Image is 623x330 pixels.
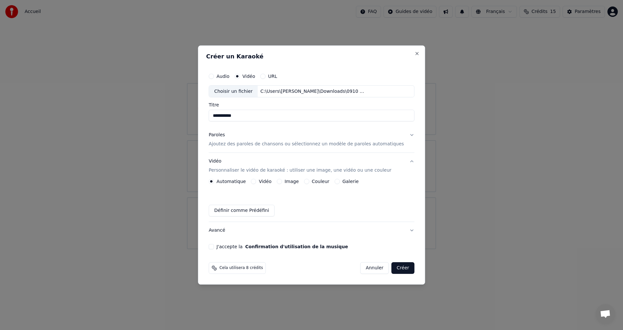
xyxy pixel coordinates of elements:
[216,244,348,249] label: J'accepte la
[242,74,255,79] label: Vidéo
[219,265,263,271] span: Cela utilisera 8 crédits
[206,54,417,59] h2: Créer un Karaoké
[209,141,404,148] p: Ajoutez des paroles de chansons ou sélectionnez un modèle de paroles automatiques
[259,179,272,184] label: Vidéo
[209,158,391,174] div: Vidéo
[209,179,414,222] div: VidéoPersonnaliser le vidéo de karaoké : utiliser une image, une vidéo ou une couleur
[209,132,225,139] div: Paroles
[268,74,277,79] label: URL
[209,222,414,239] button: Avancé
[392,262,414,274] button: Créer
[209,167,391,174] p: Personnaliser le vidéo de karaoké : utiliser une image, une vidéo ou une couleur
[258,88,368,95] div: C:\Users\[PERSON_NAME]\Downloads\0910 (1)(1)\0910 (1)(1).mp4
[209,153,414,179] button: VidéoPersonnaliser le vidéo de karaoké : utiliser une image, une vidéo ou une couleur
[209,103,414,107] label: Titre
[285,179,299,184] label: Image
[360,262,389,274] button: Annuler
[209,86,258,97] div: Choisir un fichier
[209,205,275,216] button: Définir comme Prédéfini
[342,179,359,184] label: Galerie
[216,74,229,79] label: Audio
[312,179,329,184] label: Couleur
[216,179,246,184] label: Automatique
[245,244,348,249] button: J'accepte la
[209,127,414,153] button: ParolesAjoutez des paroles de chansons ou sélectionnez un modèle de paroles automatiques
